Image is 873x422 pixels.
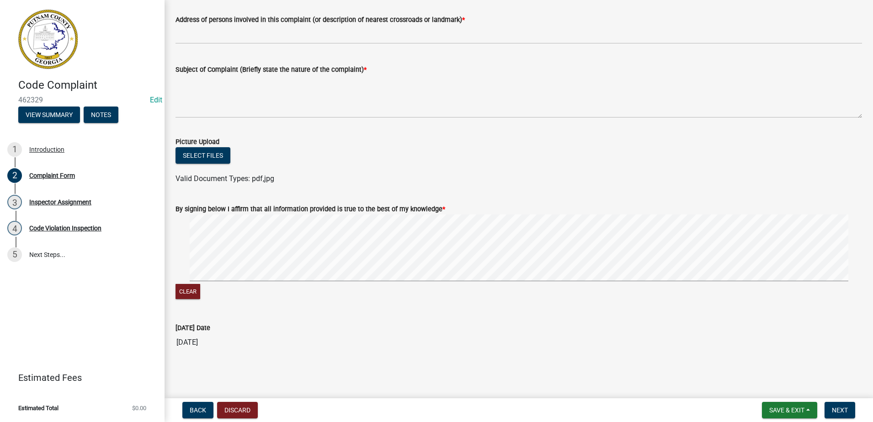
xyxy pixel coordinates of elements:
[132,405,146,411] span: $0.00
[190,406,206,414] span: Back
[7,221,22,235] div: 4
[832,406,848,414] span: Next
[176,67,367,73] label: Subject of Complaint (Briefly state the nature of the complaint)
[18,10,78,69] img: Putnam County, Georgia
[825,402,855,418] button: Next
[18,107,80,123] button: View Summary
[176,284,200,299] button: Clear
[176,147,230,164] button: Select files
[150,96,162,104] wm-modal-confirm: Edit Application Number
[176,139,219,145] label: Picture Upload
[176,17,465,23] label: Address of persons involved in this complaint (or description of nearest crossroads or landmark)
[150,96,162,104] a: Edit
[7,195,22,209] div: 3
[18,79,157,92] h4: Code Complaint
[84,112,118,119] wm-modal-confirm: Notes
[176,325,210,331] label: [DATE] Date
[176,206,445,213] label: By signing below I affirm that all information provided is true to the best of my knowledge
[29,199,91,205] div: Inspector Assignment
[217,402,258,418] button: Discard
[7,369,150,387] a: Estimated Fees
[7,247,22,262] div: 5
[769,406,804,414] span: Save & Exit
[7,168,22,183] div: 2
[18,112,80,119] wm-modal-confirm: Summary
[29,172,75,179] div: Complaint Form
[18,405,59,411] span: Estimated Total
[84,107,118,123] button: Notes
[29,225,101,231] div: Code Violation Inspection
[176,174,274,183] span: Valid Document Types: pdf,jpg
[762,402,817,418] button: Save & Exit
[29,146,64,153] div: Introduction
[182,402,213,418] button: Back
[7,142,22,157] div: 1
[18,96,146,104] span: 462329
